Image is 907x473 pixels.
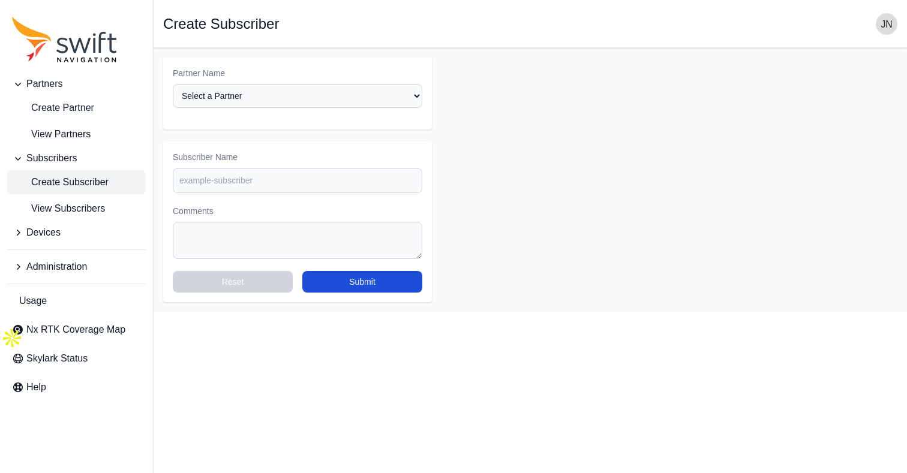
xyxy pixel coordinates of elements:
span: Create Partner [12,101,94,115]
a: View Subscribers [7,197,146,221]
button: Partners [7,72,146,96]
button: Administration [7,255,146,279]
label: Partner Name [173,67,422,79]
img: user photo [876,13,897,35]
label: Comments [173,205,422,217]
a: create-partner [7,96,146,120]
span: View Partners [12,127,91,141]
button: Subscribers [7,146,146,170]
span: Skylark Status [26,351,88,366]
span: Devices [26,225,61,240]
span: Partners [26,77,62,91]
span: Administration [26,260,87,274]
span: Help [26,380,46,394]
button: Devices [7,221,146,245]
span: Usage [19,294,47,308]
h1: Create Subscriber [163,17,279,31]
select: Partner Name [173,84,422,108]
button: Reset [173,271,293,293]
a: View Partners [7,122,146,146]
a: Usage [7,289,146,313]
span: Create Subscriber [12,175,109,189]
input: example-subscriber [173,168,422,193]
label: Subscriber Name [173,151,422,163]
a: Create Subscriber [7,170,146,194]
span: Subscribers [26,151,77,165]
a: Skylark Status [7,347,146,370]
button: Submit [302,271,422,293]
span: View Subscribers [12,201,105,216]
a: Help [7,375,146,399]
